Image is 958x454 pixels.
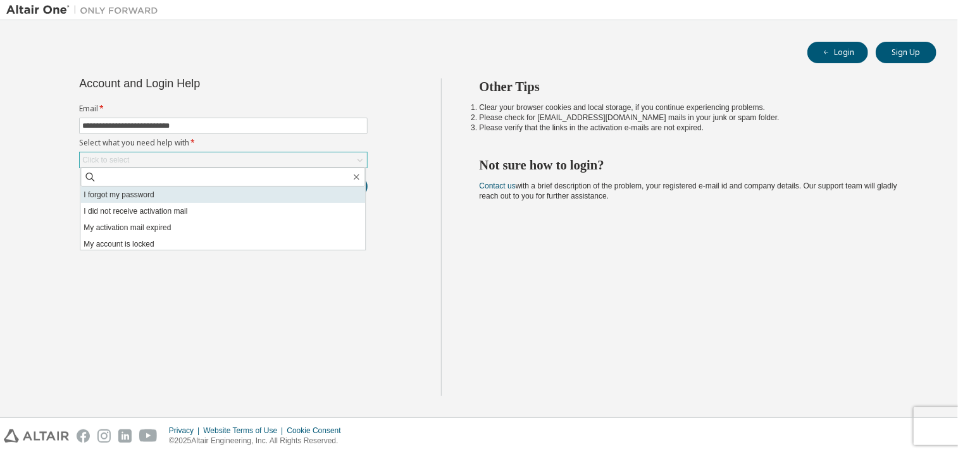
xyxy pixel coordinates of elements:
[876,42,936,63] button: Sign Up
[480,181,897,200] span: with a brief description of the problem, your registered e-mail id and company details. Our suppo...
[79,138,368,148] label: Select what you need help with
[77,429,90,443] img: facebook.svg
[6,4,165,16] img: Altair One
[97,429,111,443] img: instagram.svg
[169,436,349,446] p: © 2025 Altair Engineering, Inc. All Rights Reserved.
[79,78,310,89] div: Account and Login Help
[169,426,203,436] div: Privacy
[480,113,914,123] li: Please check for [EMAIL_ADDRESS][DOMAIN_NAME] mails in your junk or spam folder.
[4,429,69,443] img: altair_logo.svg
[80,152,367,168] div: Click to select
[480,157,914,173] h2: Not sure how to login?
[118,429,132,443] img: linkedin.svg
[480,102,914,113] li: Clear your browser cookies and local storage, if you continue experiencing problems.
[480,123,914,133] li: Please verify that the links in the activation e-mails are not expired.
[287,426,348,436] div: Cookie Consent
[807,42,868,63] button: Login
[139,429,158,443] img: youtube.svg
[480,78,914,95] h2: Other Tips
[80,187,365,203] li: I forgot my password
[480,181,516,190] a: Contact us
[203,426,287,436] div: Website Terms of Use
[79,104,368,114] label: Email
[82,155,129,165] div: Click to select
